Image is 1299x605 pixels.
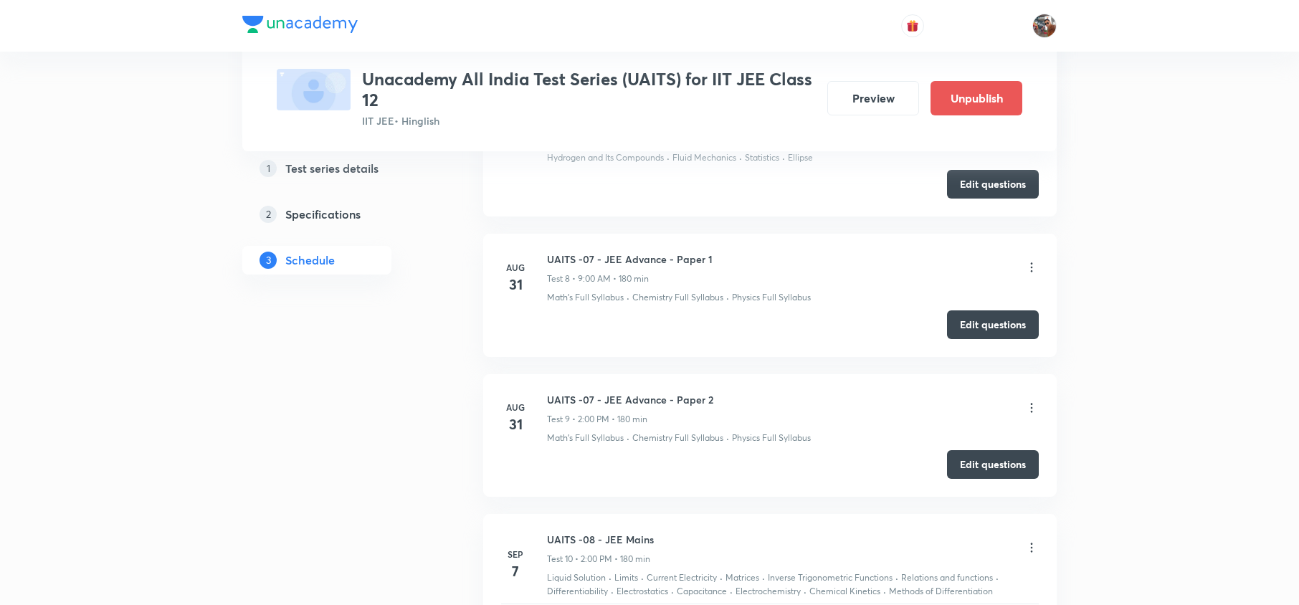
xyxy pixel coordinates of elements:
[1032,14,1057,38] img: ABHISHEK KUMAR
[779,138,782,151] div: ·
[966,138,969,151] div: ·
[547,413,647,426] p: Test 9 • 2:00 PM • 180 min
[901,571,993,584] p: Relations and functions
[611,585,614,598] div: ·
[931,81,1022,115] button: Unpublish
[285,160,379,177] h5: Test series details
[547,432,624,444] p: Math's Full Syllabus
[726,432,729,444] div: ·
[501,274,530,295] h4: 31
[632,432,723,444] p: Chemistry Full Syllabus
[362,113,816,128] p: IIT JEE • Hinglish
[667,151,670,164] div: ·
[501,414,530,435] h4: 31
[242,200,437,229] a: 2Specifications
[627,291,629,304] div: ·
[547,571,606,584] p: Liquid Solution
[242,16,358,33] img: Company Logo
[260,206,277,223] p: 2
[732,432,811,444] p: Physics Full Syllabus
[739,151,742,164] div: ·
[947,170,1039,199] button: Edit questions
[726,291,729,304] div: ·
[745,151,779,164] p: Statistics
[677,585,727,598] p: Capacitance
[501,401,530,414] h6: Aug
[947,450,1039,479] button: Edit questions
[609,571,612,584] div: ·
[547,272,649,285] p: Test 8 • 9:00 AM • 180 min
[672,151,736,164] p: Fluid Mechanics
[242,154,437,183] a: 1Test series details
[260,252,277,269] p: 3
[671,585,674,598] div: ·
[732,291,811,304] p: Physics Full Syllabus
[889,585,993,598] p: Methods of Differentiation
[906,19,919,32] img: avatar
[736,585,801,598] p: Electrochemistry
[285,252,335,269] h5: Schedule
[827,81,919,115] button: Preview
[730,585,733,598] div: ·
[641,571,644,584] div: ·
[647,571,717,584] p: Current Electricity
[242,16,358,37] a: Company Logo
[762,571,765,584] div: ·
[547,585,608,598] p: Differentiability
[547,553,650,566] p: Test 10 • 2:00 PM • 180 min
[901,14,924,37] button: avatar
[720,571,723,584] div: ·
[725,571,759,584] p: Matrices
[547,532,654,547] h6: UAITS -08 - JEE Mains
[809,585,880,598] p: Chemical Kinetics
[547,392,713,407] h6: UAITS -07 - JEE Advance - Paper 2
[996,571,999,584] div: ·
[788,151,813,164] p: Ellipse
[285,206,361,223] h5: Specifications
[858,138,861,151] div: ·
[804,585,806,598] div: ·
[782,151,785,164] div: ·
[883,585,886,598] div: ·
[947,310,1039,339] button: Edit questions
[614,571,638,584] p: Limits
[501,561,530,582] h4: 7
[547,252,713,267] h6: UAITS -07 - JEE Advance - Paper 1
[260,160,277,177] p: 1
[627,432,629,444] div: ·
[362,69,816,110] h3: Unacademy All India Test Series (UAITS) for IIT JEE Class 12
[632,291,723,304] p: Chemistry Full Syllabus
[547,151,664,164] p: Hydrogen and Its Compounds
[895,571,898,584] div: ·
[768,571,893,584] p: Inverse Trigonometric Functions
[501,548,530,561] h6: Sep
[501,261,530,274] h6: Aug
[547,291,624,304] p: Math's Full Syllabus
[277,69,351,110] img: fallback-thumbnail.png
[617,585,668,598] p: Electrostatics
